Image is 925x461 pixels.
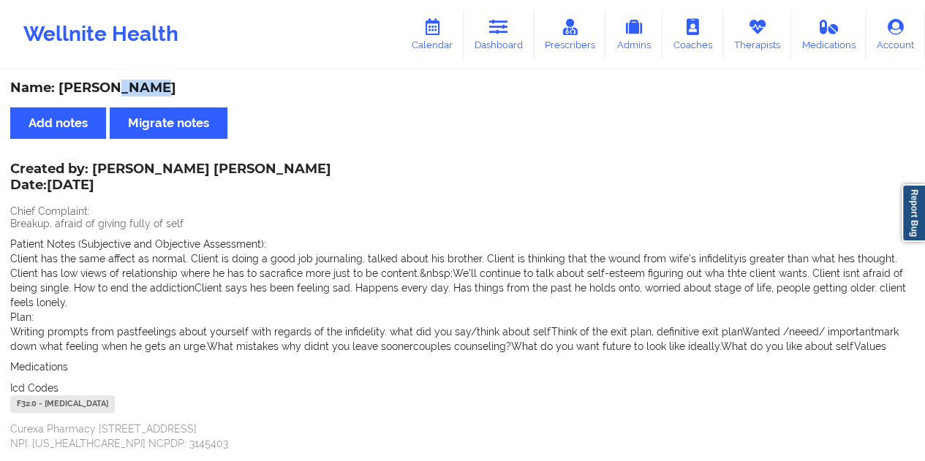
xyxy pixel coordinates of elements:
[10,161,331,195] div: Created by: [PERSON_NAME] [PERSON_NAME]
[791,10,867,58] a: Medications
[10,205,90,217] span: Chief Complaint:
[10,216,915,231] p: Breakup, afraid of giving fully of self
[605,10,662,58] a: Admins
[10,324,915,354] p: Writing prompts from pastfeelings about yourself with regards of the infidelity. what did you say...
[534,10,606,58] a: Prescribers
[866,10,925,58] a: Account
[662,10,723,58] a: Coaches
[10,422,915,451] p: Curexa Pharmacy [STREET_ADDRESS] NPI: [US_HEALTHCARE_NPI] NCPDP: 3145403
[401,10,464,58] a: Calendar
[110,107,227,139] button: Migrate notes
[464,10,534,58] a: Dashboard
[723,10,791,58] a: Therapists
[902,184,925,242] a: Report Bug
[10,176,331,195] p: Date: [DATE]
[10,107,106,139] button: Add notes
[10,238,266,250] span: Patient Notes (Subjective and Objective Assessment):
[10,80,915,96] div: Name: [PERSON_NAME]
[10,311,34,323] span: Plan:
[10,382,58,394] span: Icd Codes
[10,361,68,373] span: Medications
[10,251,915,310] p: Client has the same affect as normal. Client is doing a good job journaling, talked about his bro...
[10,395,115,413] div: F32.0 - [MEDICAL_DATA]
